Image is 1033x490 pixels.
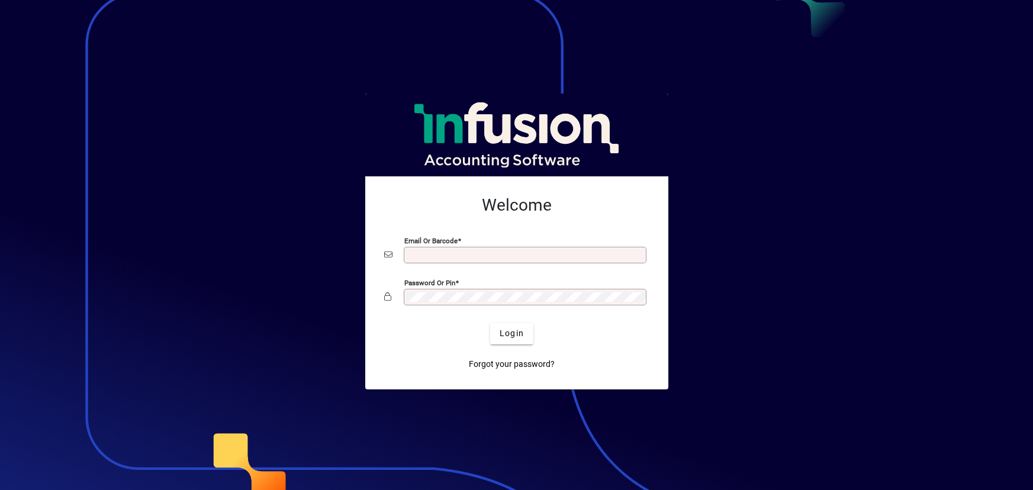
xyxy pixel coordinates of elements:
mat-label: Email or Barcode [404,236,458,244]
h2: Welcome [384,195,649,215]
span: Login [500,327,524,340]
mat-label: Password or Pin [404,278,455,286]
button: Login [490,323,533,344]
a: Forgot your password? [464,354,559,375]
span: Forgot your password? [469,358,555,370]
